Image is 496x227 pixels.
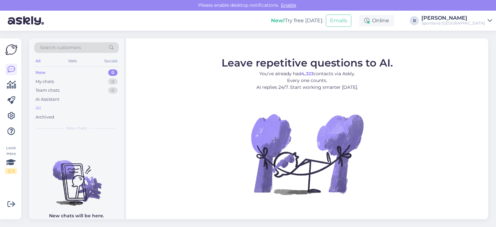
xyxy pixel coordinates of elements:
[271,17,285,24] b: New!
[34,57,42,65] div: All
[36,105,41,111] div: All
[222,70,393,91] p: You’ve already had contacts via Askly. Every one counts. AI replies 24/7. Start working smarter [...
[108,87,118,94] div: 0
[66,125,87,131] span: New chats
[301,71,314,77] b: 4,323
[29,149,124,207] img: No chats
[36,96,59,103] div: AI Assistant
[326,15,351,27] button: Emails
[40,44,81,51] span: Search customers
[36,114,54,120] div: Archived
[36,87,59,94] div: Team chats
[421,15,492,26] a: [PERSON_NAME]Sportland [GEOGRAPHIC_DATA]
[5,44,17,56] img: Askly Logo
[279,2,298,8] span: Enable
[36,78,54,85] div: My chats
[410,16,419,25] div: B
[421,21,485,26] div: Sportland [GEOGRAPHIC_DATA]
[5,145,17,174] div: Look Here
[36,69,46,76] div: New
[103,57,119,65] div: Socials
[67,57,78,65] div: Web
[421,15,485,21] div: [PERSON_NAME]
[49,212,104,219] p: New chats will be here.
[222,57,393,69] span: Leave repetitive questions to AI.
[108,78,118,85] div: 0
[108,69,118,76] div: 0
[249,96,365,212] img: No Chat active
[5,168,17,174] div: 2 / 3
[359,15,394,26] div: Online
[271,17,323,25] div: Try free [DATE]:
